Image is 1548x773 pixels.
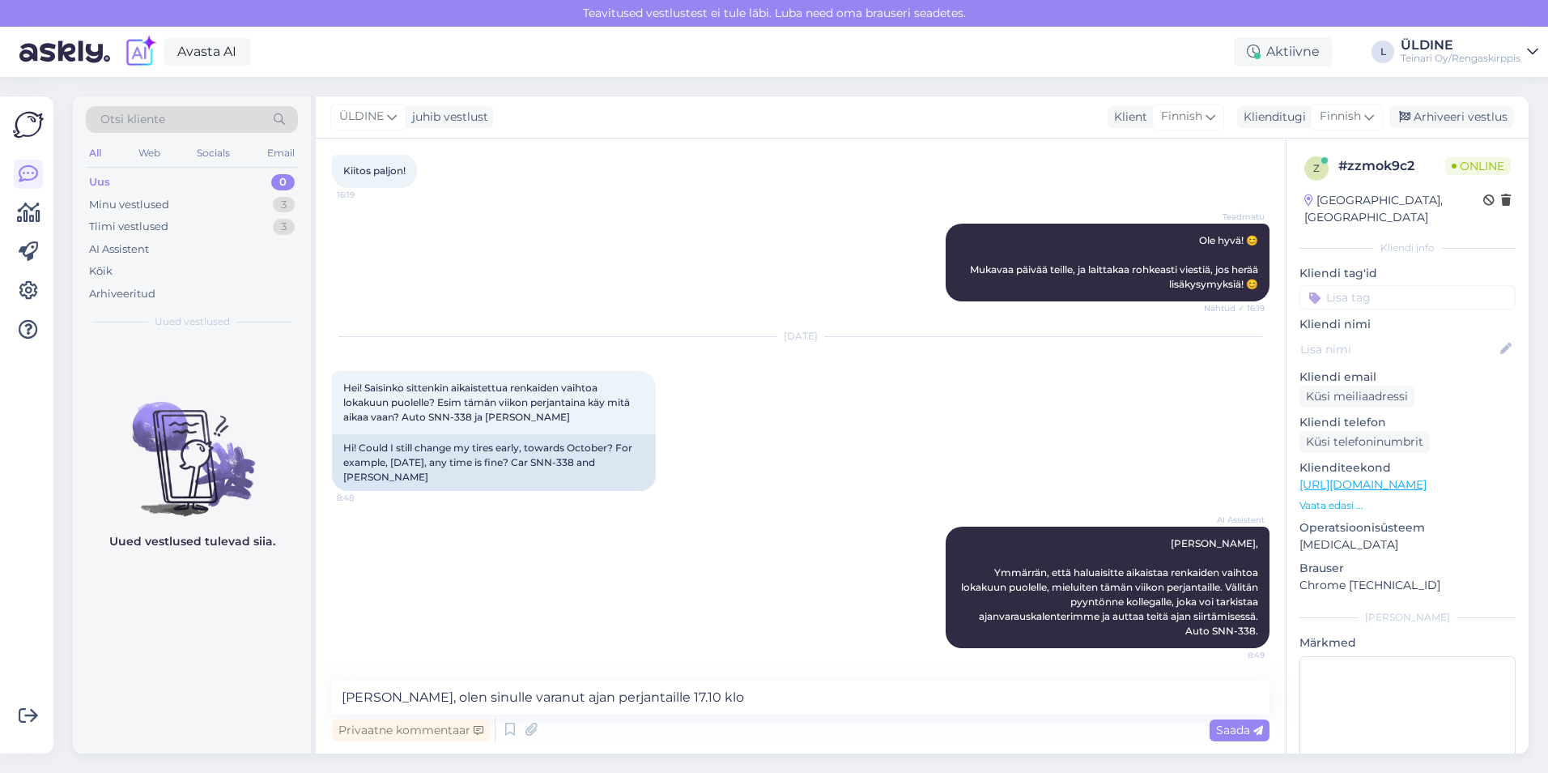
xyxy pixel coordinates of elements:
[73,373,311,519] img: No chats
[1389,106,1514,128] div: Arhiveeri vestlus
[100,111,165,128] span: Otsi kliente
[332,681,1269,715] textarea: [PERSON_NAME], olen sinulle varanut ajan perjantaille 17.10 klo
[1299,431,1430,453] div: Küsi telefoninumbrit
[273,219,295,235] div: 3
[1299,634,1516,651] p: Märkmed
[1204,514,1265,526] span: AI Assistent
[1338,156,1445,176] div: # zzmok9c2
[89,197,169,213] div: Minu vestlused
[1401,39,1538,65] a: ÜLDINETeinari Oy/Rengaskirppis
[86,143,104,164] div: All
[273,197,295,213] div: 3
[1204,211,1265,223] span: Teadmatu
[1299,369,1516,386] p: Kliendi email
[1299,316,1516,333] p: Kliendi nimi
[164,38,250,66] a: Avasta AI
[1299,519,1516,536] p: Operatsioonisüsteem
[1237,109,1306,126] div: Klienditugi
[1445,157,1511,175] span: Online
[89,286,155,302] div: Arhiveeritud
[89,174,110,190] div: Uus
[1299,414,1516,431] p: Kliendi telefon
[109,533,275,550] p: Uued vestlused tulevad siia.
[1299,386,1414,408] div: Küsi meiliaadressi
[1299,560,1516,577] p: Brauser
[155,314,230,329] span: Uued vestlused
[1401,52,1520,65] div: Teinari Oy/Rengaskirppis
[89,263,113,280] div: Kõik
[1299,477,1427,492] a: [URL][DOMAIN_NAME]
[135,143,164,164] div: Web
[1300,340,1497,358] input: Lisa nimi
[337,492,398,504] span: 8:48
[1299,265,1516,282] p: Kliendi tag'id
[271,174,295,190] div: 0
[1204,649,1265,661] span: 8:49
[123,35,157,69] img: explore-ai
[1401,39,1520,52] div: ÜLDINE
[961,537,1261,637] span: [PERSON_NAME], Ymmärrän, että haluaisitte aikaistaa renkaiden vaihtoa lokakuun puolelle, mieluite...
[1320,108,1361,126] span: Finnish
[1161,108,1202,126] span: Finnish
[339,108,384,126] span: ÜLDINE
[1299,498,1516,513] p: Vaata edasi ...
[1299,285,1516,310] input: Lisa tag
[193,143,233,164] div: Socials
[1299,459,1516,476] p: Klienditeekond
[1108,109,1147,126] div: Klient
[343,164,406,177] span: Kiitos paljon!
[406,109,488,126] div: juhib vestlust
[332,720,490,741] div: Privaatne kommentaar
[1234,37,1333,66] div: Aktiivne
[343,382,632,423] span: Hei! Saisinko sittenkin aikaistettua renkaiden vaihtoa lokakuun puolelle? Esim tämän viikon perja...
[332,329,1269,344] div: [DATE]
[1216,723,1263,737] span: Saada
[89,219,168,235] div: Tiimi vestlused
[13,109,44,140] img: Askly Logo
[1313,162,1320,174] span: z
[1299,577,1516,594] p: Chrome [TECHNICAL_ID]
[1299,610,1516,625] div: [PERSON_NAME]
[1304,192,1483,226] div: [GEOGRAPHIC_DATA], [GEOGRAPHIC_DATA]
[1299,241,1516,255] div: Kliendi info
[332,434,656,491] div: Hi! Could I still change my tires early, towards October? For example, [DATE], any time is fine? ...
[1372,41,1394,63] div: L
[264,143,298,164] div: Email
[1299,536,1516,553] p: [MEDICAL_DATA]
[337,189,398,201] span: 16:19
[89,241,149,258] div: AI Assistent
[1204,302,1265,314] span: Nähtud ✓ 16:19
